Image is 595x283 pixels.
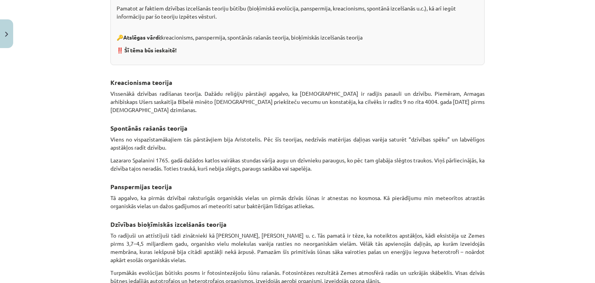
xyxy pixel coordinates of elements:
[117,33,478,41] p: 🔑 kreacionisms, panspermija, spontānās rašanās teorija, bioķīmiskās izcelšanās teorija
[110,183,172,191] strong: Panspermijas teorija
[110,90,485,114] p: Vissenākā dzīvības radīšanas teorija. Dažādu reliģiju pārstāvji apgalvo, ka [DEMOGRAPHIC_DATA] ir...
[123,34,161,41] strong: Atslēgas vārdi:
[5,32,8,37] img: icon-close-lesson-0947bae3869378f0d4975bcd49f059093ad1ed9edebbc8119c70593378902aed.svg
[110,231,485,264] p: To radījuši un attīstījuši tādi zinātnieki kā [PERSON_NAME], [PERSON_NAME] u. c. Tās pamatā ir tē...
[117,4,478,29] p: Pamatot ar faktiem dzīvības izcelšanās teoriju būtību (bioķīmiskā evolūcija, panspermija, kreacio...
[117,47,177,53] strong: ‼️ Šī tēma būs ieskaitē!
[110,78,172,86] strong: Kreacionisma teorija
[110,194,485,210] p: Tā apgalvo, ka pirmās dzīvībai raksturīgās organiskās vielas un pirmās dzīvās šūnas ir atnestas n...
[110,135,485,152] p: Viens no vispazīstamākajiem tās pārstāvjiem bija Aristotelis. Pēc šīs teorijas, nedzīvās matērija...
[110,220,227,228] strong: Dzīvības bioķīmiskās izcelšanās teorija
[110,124,187,132] strong: Spontānās rašanās teorija
[110,156,485,173] p: Lazararo Spalanini 1765. gadā dažādos katlos vairākas stundas vārīja augu un dzīvnieku paraugus, ...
